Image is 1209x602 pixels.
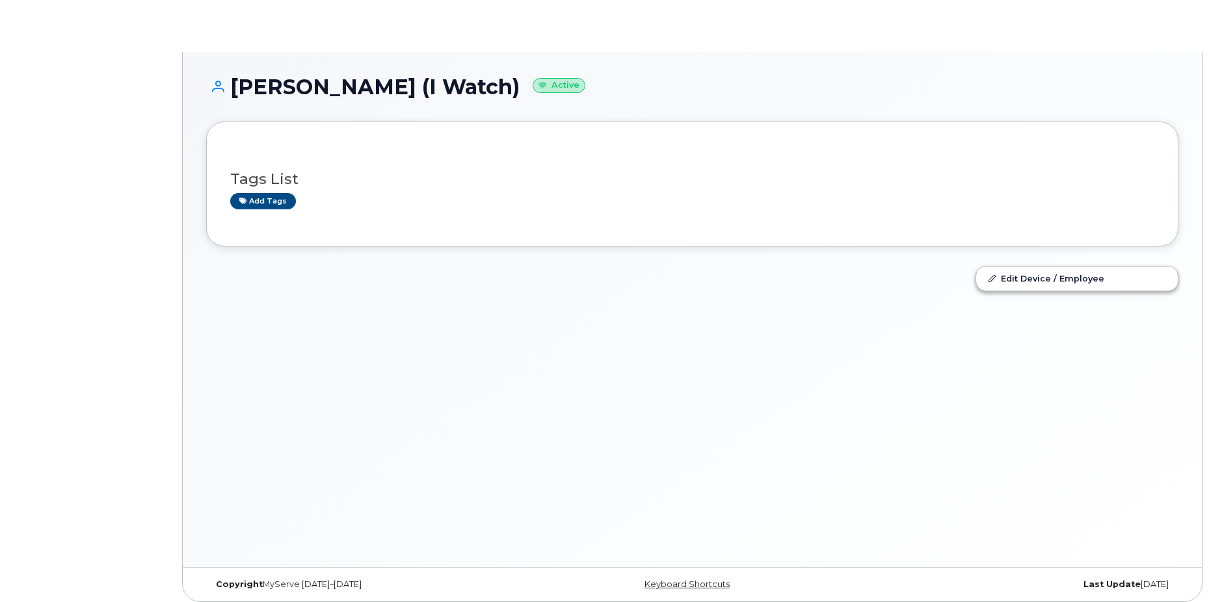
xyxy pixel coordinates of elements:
[644,579,730,589] a: Keyboard Shortcuts
[206,579,530,590] div: MyServe [DATE]–[DATE]
[230,171,1154,187] h3: Tags List
[206,75,1178,98] h1: [PERSON_NAME] (I Watch)
[976,267,1178,290] a: Edit Device / Employee
[533,78,585,93] small: Active
[1083,579,1141,589] strong: Last Update
[216,579,263,589] strong: Copyright
[855,579,1178,590] div: [DATE]
[230,193,296,209] a: Add tags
